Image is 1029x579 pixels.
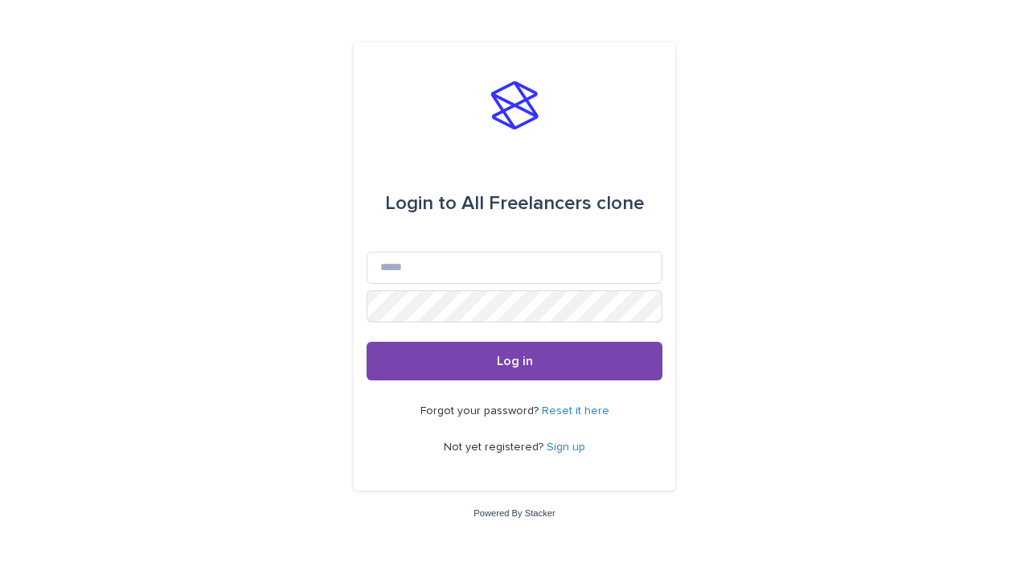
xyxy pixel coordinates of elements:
[490,81,539,129] img: stacker-logo-s-only.png
[547,441,585,453] a: Sign up
[367,342,662,380] button: Log in
[474,508,555,518] a: Powered By Stacker
[444,441,547,453] span: Not yet registered?
[420,405,542,417] span: Forgot your password?
[542,405,609,417] a: Reset it here
[385,181,644,226] div: All Freelancers clone
[497,355,533,368] span: Log in
[385,194,457,213] span: Login to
